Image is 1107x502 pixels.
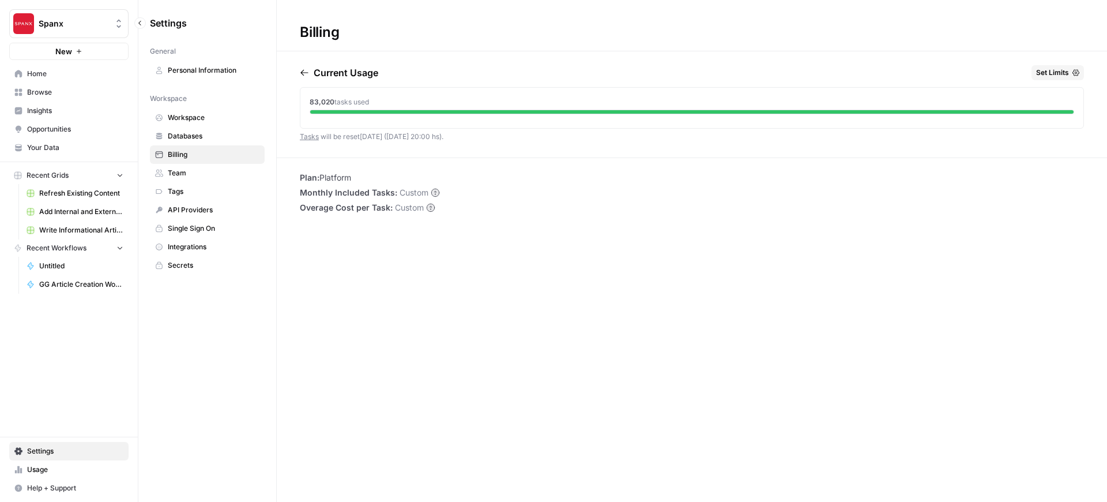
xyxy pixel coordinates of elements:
span: Personal Information [168,65,259,76]
button: Help + Support [9,479,129,497]
span: Team [168,168,259,178]
span: Settings [27,446,123,456]
span: Recent Grids [27,170,69,181]
span: Your Data [27,143,123,153]
button: Recent Grids [9,167,129,184]
a: Refresh Existing Content [21,184,129,203]
a: Team [150,164,265,182]
a: Tags [150,182,265,201]
a: Integrations [150,238,265,256]
p: Current Usage [314,66,378,80]
a: Single Sign On [150,219,265,238]
a: Secrets [150,256,265,275]
a: GG Article Creation Workflow [21,275,129,294]
button: Recent Workflows [9,239,129,257]
span: Home [27,69,123,79]
a: Browse [9,83,129,102]
span: Monthly Included Tasks: [300,187,397,198]
span: Custom [400,187,428,198]
span: Usage [27,464,123,475]
span: Integrations [168,242,259,252]
span: Refresh Existing Content [39,188,123,198]
a: Workspace [150,108,265,127]
span: API Providers [168,205,259,215]
img: Spanx Logo [13,13,34,34]
span: New [55,46,72,57]
a: Add Internal and External Links [21,203,129,221]
span: Recent Workflows [27,243,86,253]
span: Add Internal and External Links [39,207,123,217]
span: Single Sign On [168,223,259,234]
span: Untitled [39,261,123,271]
span: Billing [168,149,259,160]
a: Billing [150,145,265,164]
span: Insights [27,106,123,116]
span: Settings [150,16,187,30]
span: Browse [27,87,123,98]
span: Plan: [300,173,319,182]
span: Write Informational Article [39,225,123,235]
a: Tasks [300,132,319,141]
span: General [150,46,176,57]
span: Tags [168,186,259,197]
span: Workspace [168,113,259,123]
button: Workspace: Spanx [9,9,129,38]
a: Untitled [21,257,129,275]
div: Billing [277,23,362,42]
span: Overage Cost per Task: [300,202,393,213]
a: Insights [9,102,129,120]
a: Databases [150,127,265,145]
a: Settings [9,442,129,460]
span: Set Limits [1036,68,1069,78]
span: will be reset [DATE] ([DATE] 20:00 hs) . [300,132,443,141]
a: API Providers [150,201,265,219]
a: Personal Information [150,61,265,80]
a: Write Informational Article [21,221,129,239]
span: tasks used [334,98,369,106]
span: Databases [168,131,259,141]
span: Help + Support [27,483,123,493]
a: Opportunities [9,120,129,138]
span: Secrets [168,260,259,271]
span: 83,020 [310,98,334,106]
a: Usage [9,460,129,479]
span: Custom [395,202,424,213]
span: Opportunities [27,124,123,134]
button: Set Limits [1031,65,1084,80]
span: GG Article Creation Workflow [39,279,123,290]
span: Spanx [39,18,108,29]
span: Workspace [150,93,187,104]
a: Home [9,65,129,83]
button: New [9,43,129,60]
a: Your Data [9,138,129,157]
li: Platform [300,172,440,183]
